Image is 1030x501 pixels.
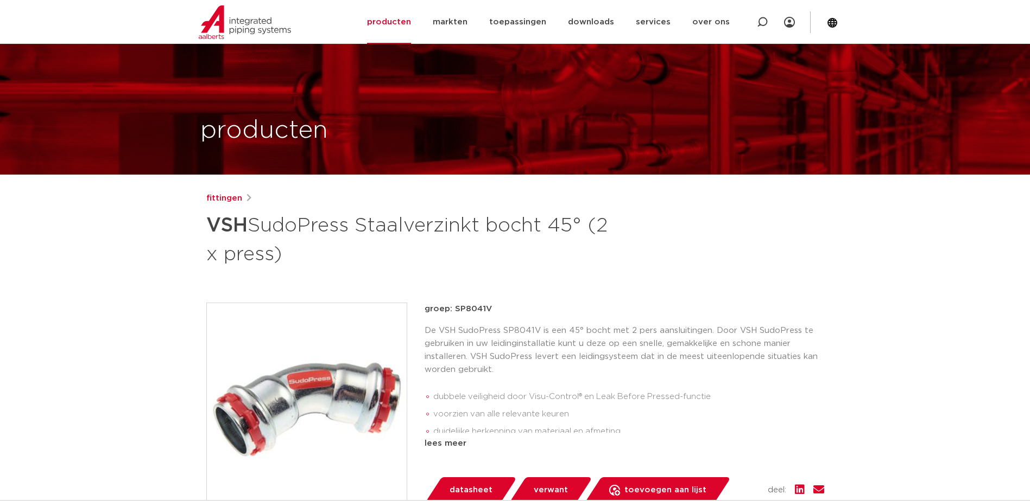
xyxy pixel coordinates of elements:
span: deel: [768,484,786,497]
span: verwant [534,481,568,499]
li: dubbele veiligheid door Visu-Control® en Leak Before Pressed-functie [433,388,824,406]
span: datasheet [450,481,492,499]
p: De VSH SudoPress SP8041V is een 45° bocht met 2 pers aansluitingen. Door VSH SudoPress te gebruik... [425,324,824,376]
h1: SudoPress Staalverzinkt bocht 45° (2 x press) [206,209,614,268]
div: lees meer [425,437,824,450]
p: groep: SP8041V [425,303,824,316]
span: toevoegen aan lijst [624,481,706,499]
h1: producten [200,113,328,148]
li: duidelijke herkenning van materiaal en afmeting [433,423,824,440]
a: fittingen [206,192,242,205]
li: voorzien van alle relevante keuren [433,406,824,423]
strong: VSH [206,216,248,235]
